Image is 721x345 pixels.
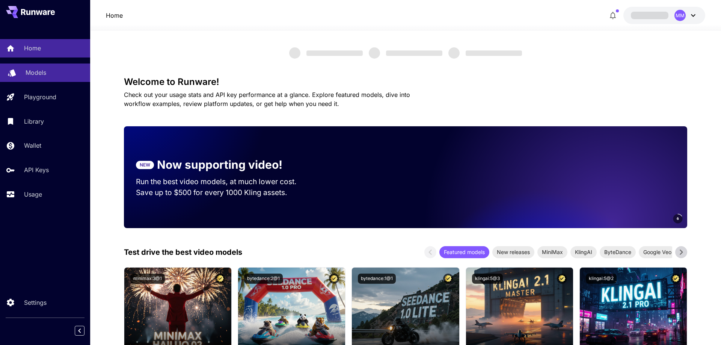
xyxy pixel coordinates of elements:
[108,149,157,154] p: ControlNet Preprocess
[124,247,242,258] p: Test drive the best video models
[24,44,41,53] p: Home
[586,274,617,284] button: klingai:5@2
[136,176,311,187] p: Run the best video models, at much lower cost.
[124,91,410,107] span: Check out your usage stats and API key performance at a glance. Explore featured models, dive int...
[106,11,123,20] nav: breadcrumb
[358,274,396,284] button: bytedance:1@1
[24,141,41,150] p: Wallet
[492,246,534,258] div: New releases
[674,10,686,21] div: MM
[24,117,44,126] p: Library
[557,274,567,284] button: Certified Model – Vetted for best performance and includes a commercial license.
[443,274,453,284] button: Certified Model – Vetted for best performance and includes a commercial license.
[157,156,282,173] p: Now supporting video!
[24,298,47,307] p: Settings
[677,216,679,221] span: 6
[24,165,49,174] p: API Keys
[639,248,676,256] span: Google Veo
[136,187,311,198] p: Save up to $500 for every 1000 Kling assets.
[492,248,534,256] span: New releases
[130,274,165,284] button: minimax:3@1
[24,92,56,101] p: Playground
[80,324,90,337] div: Collapse sidebar
[124,77,687,87] h3: Welcome to Runware!
[108,135,140,141] p: Image Upscale
[537,248,567,256] span: MiniMax
[537,246,567,258] div: MiniMax
[472,274,503,284] button: klingai:5@3
[108,108,142,113] p: Video Inference
[329,274,339,284] button: Certified Model – Vetted for best performance and includes a commercial license.
[108,163,134,168] p: PhotoMaker
[75,326,84,336] button: Collapse sidebar
[570,246,597,258] div: KlingAI
[244,274,283,284] button: bytedance:2@1
[108,94,142,100] p: Image Inference
[623,7,705,24] button: MM
[108,122,154,127] p: Background Removal
[600,246,636,258] div: ByteDance
[439,248,489,256] span: Featured models
[24,190,42,199] p: Usage
[600,248,636,256] span: ByteDance
[639,246,676,258] div: Google Veo
[215,274,225,284] button: Certified Model – Vetted for best performance and includes a commercial license.
[106,11,123,20] a: Home
[26,68,46,77] p: Models
[570,248,597,256] span: KlingAI
[671,274,681,284] button: Certified Model – Vetted for best performance and includes a commercial license.
[439,246,489,258] div: Featured models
